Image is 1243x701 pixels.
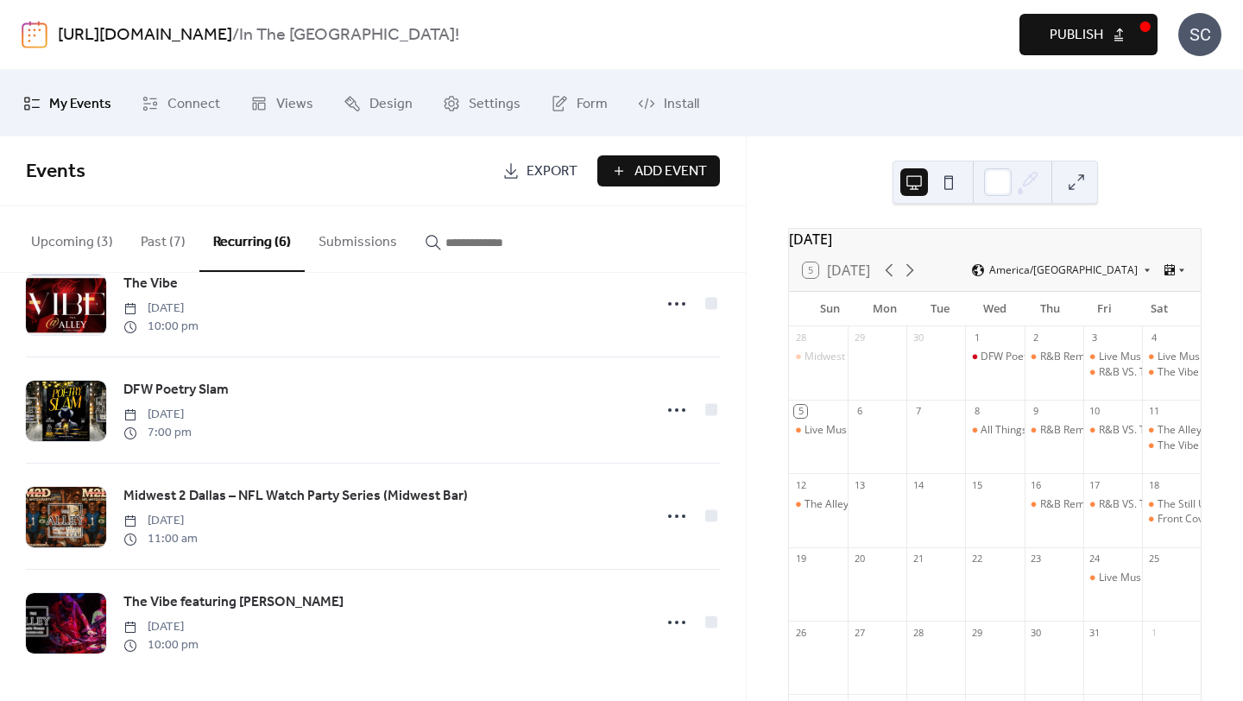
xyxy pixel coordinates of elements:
[1142,512,1201,527] div: Front Cover Band Live
[1088,478,1101,491] div: 17
[970,626,983,639] div: 29
[1083,365,1142,380] div: R&B VS. THE TRAP
[1142,350,1201,364] div: Live Music Performance by Smoke & The Playlist
[912,478,924,491] div: 14
[1030,405,1043,418] div: 9
[22,21,47,48] img: logo
[123,273,178,295] a: The Vibe
[789,229,1201,249] div: [DATE]
[1025,423,1083,438] div: R&B Remix Thursdays
[527,161,577,182] span: Export
[123,380,229,401] span: DFW Poetry Slam
[970,553,983,565] div: 22
[123,379,229,401] a: DFW Poetry Slam
[970,478,983,491] div: 15
[912,292,968,326] div: Tue
[1158,365,1199,380] div: The Vibe
[430,77,533,129] a: Settings
[276,91,313,117] span: Views
[49,91,111,117] span: My Events
[1077,292,1133,326] div: Fri
[970,405,983,418] div: 8
[1142,423,1201,438] div: The Alley Music House Concert Series presents Kevin Hawkins Live
[804,423,1101,438] div: Live Music Performance by [PERSON_NAME] & The Razz Band
[789,350,848,364] div: Midwest 2 Dallas – NFL Watch Party Series (Midwest Bar)
[123,318,199,336] span: 10:00 pm
[634,161,707,182] span: Add Event
[625,77,712,129] a: Install
[1030,332,1043,344] div: 2
[912,405,924,418] div: 7
[1088,405,1101,418] div: 10
[1030,553,1043,565] div: 23
[123,424,192,442] span: 7:00 pm
[123,300,199,318] span: [DATE]
[1083,571,1142,585] div: Live Music Performance by Don Diego & The Razz Band
[1083,350,1142,364] div: Live Music Performance by TMarsh
[1030,478,1043,491] div: 16
[123,636,199,654] span: 10:00 pm
[981,423,1076,438] div: All Things Open Mic
[58,19,232,52] a: [URL][DOMAIN_NAME]
[10,77,124,129] a: My Events
[912,332,924,344] div: 30
[123,530,198,548] span: 11:00 am
[794,332,807,344] div: 28
[853,626,866,639] div: 27
[1132,292,1187,326] div: Sat
[965,423,1024,438] div: All Things Open Mic
[1025,497,1083,512] div: R&B Remix Thursdays
[970,332,983,344] div: 1
[17,206,127,270] button: Upcoming (3)
[853,553,866,565] div: 20
[369,91,413,117] span: Design
[1025,350,1083,364] div: R&B Remix Thursdays
[1030,626,1043,639] div: 30
[331,77,426,129] a: Design
[1040,423,1145,438] div: R&B Remix Thursdays
[853,405,866,418] div: 6
[123,591,344,614] a: The Vibe featuring [PERSON_NAME]
[123,274,178,294] span: The Vibe
[577,91,608,117] span: Form
[1147,626,1160,639] div: 1
[794,553,807,565] div: 19
[664,91,699,117] span: Install
[1083,497,1142,512] div: R&B VS. THE TRAP
[538,77,621,129] a: Form
[26,153,85,191] span: Events
[1142,365,1201,380] div: The Vibe
[1142,497,1201,512] div: The Still Unlearning Tour
[1040,497,1145,512] div: R&B Remix Thursdays
[1050,25,1103,46] span: Publish
[912,553,924,565] div: 21
[789,497,848,512] div: The Alley Music House Concert Series presents Dej Loaf
[167,91,220,117] span: Connect
[123,512,198,530] span: [DATE]
[199,206,305,272] button: Recurring (6)
[469,91,521,117] span: Settings
[597,155,720,186] a: Add Event
[989,265,1138,275] span: America/[GEOGRAPHIC_DATA]
[123,618,199,636] span: [DATE]
[1099,497,1187,512] div: R&B VS. THE TRAP
[1142,439,1201,453] div: The Vibe
[794,405,807,418] div: 5
[1147,332,1160,344] div: 4
[794,478,807,491] div: 12
[129,77,233,129] a: Connect
[1147,405,1160,418] div: 11
[965,350,1024,364] div: DFW Poetry Slam
[858,292,913,326] div: Mon
[1099,365,1187,380] div: R&B VS. THE TRAP
[489,155,590,186] a: Export
[237,77,326,129] a: Views
[123,592,344,613] span: The Vibe featuring [PERSON_NAME]
[1178,13,1221,56] div: SC
[1088,553,1101,565] div: 24
[804,350,1078,364] div: Midwest 2 Dallas – NFL Watch Party Series (Midwest Bar)
[1158,439,1199,453] div: The Vibe
[123,406,192,424] span: [DATE]
[123,485,468,508] a: Midwest 2 Dallas – NFL Watch Party Series (Midwest Bar)
[127,206,199,270] button: Past (7)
